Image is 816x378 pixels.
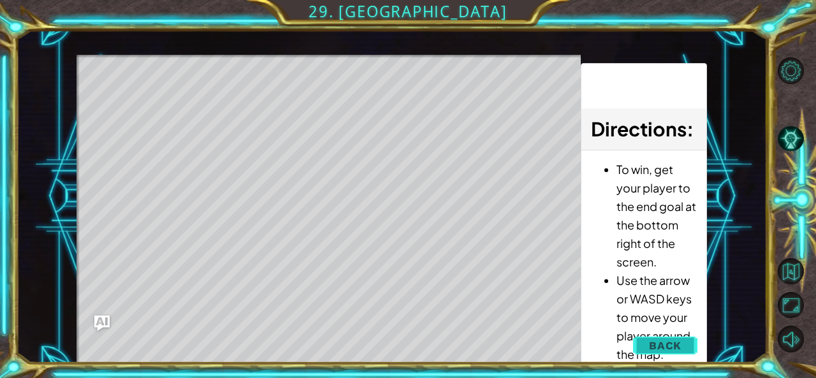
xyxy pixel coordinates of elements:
button: AI Hint [778,126,805,152]
h3: : [591,115,697,143]
button: Maximize Browser [778,292,805,319]
li: Use the arrow or WASD keys to move your player around the map. [616,271,697,363]
button: Back [633,333,697,358]
button: Mute [778,326,805,353]
button: Ask AI [94,316,110,331]
li: To win, get your player to the end goal at the bottom right of the screen. [616,160,697,271]
button: Back to Map [778,258,805,285]
span: Directions [591,117,687,141]
button: Level Options [778,57,805,84]
span: Back [649,339,681,352]
a: Back to Map [779,254,816,288]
